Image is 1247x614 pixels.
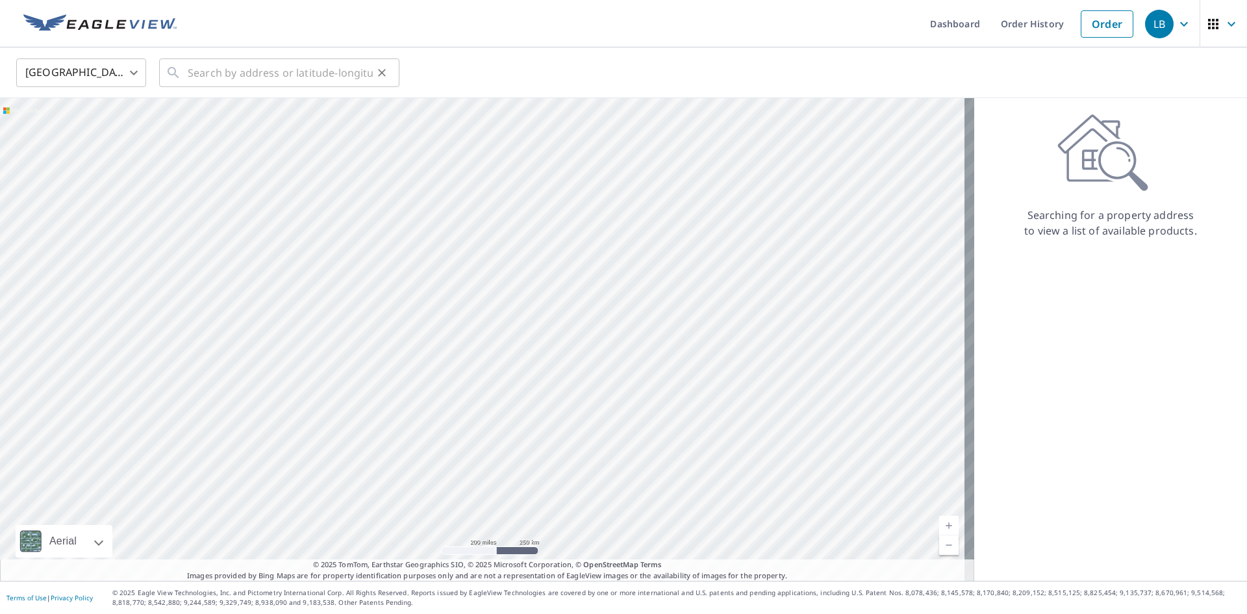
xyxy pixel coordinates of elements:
p: Searching for a property address to view a list of available products. [1024,207,1198,238]
span: © 2025 TomTom, Earthstar Geographics SIO, © 2025 Microsoft Corporation, © [313,559,662,570]
a: Current Level 5, Zoom In [939,516,959,535]
div: LB [1145,10,1174,38]
a: Terms [640,559,662,569]
button: Clear [373,64,391,82]
a: Order [1081,10,1133,38]
div: Aerial [45,525,81,557]
input: Search by address or latitude-longitude [188,55,373,91]
p: | [6,594,93,602]
img: EV Logo [23,14,177,34]
a: Privacy Policy [51,593,93,602]
a: Terms of Use [6,593,47,602]
div: [GEOGRAPHIC_DATA] [16,55,146,91]
a: OpenStreetMap [583,559,638,569]
p: © 2025 Eagle View Technologies, Inc. and Pictometry International Corp. All Rights Reserved. Repo... [112,588,1241,608]
div: Aerial [16,525,112,557]
a: Current Level 5, Zoom Out [939,535,959,555]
